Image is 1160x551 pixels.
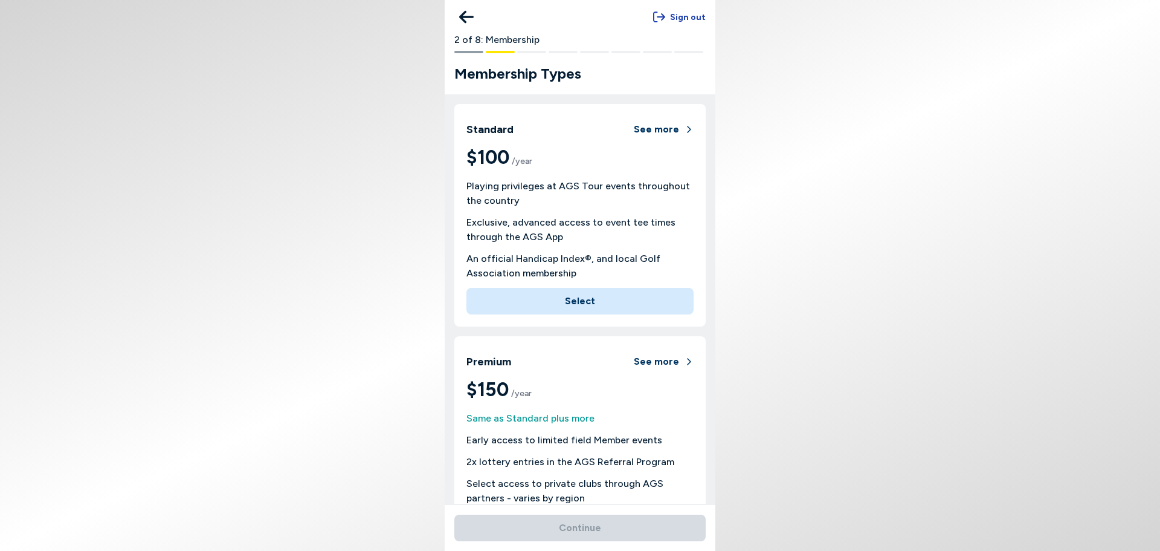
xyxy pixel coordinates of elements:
[466,477,694,506] li: Select access to private clubs through AGS partners - varies by region
[466,288,694,315] button: Select
[466,433,694,448] li: Early access to limited field Member events
[466,411,694,426] span: Same as Standard plus more
[511,388,532,399] span: /year
[466,375,694,404] b: $150
[445,34,715,46] div: 2 of 8: Membership
[466,122,514,138] h2: Standard
[634,116,694,143] button: See more
[454,515,706,541] button: Continue
[512,156,532,166] span: /year
[466,215,694,244] li: Exclusive, advanced access to event tee times through the AGS App
[466,455,694,469] li: 2x lottery entries in the AGS Referral Program
[454,63,715,85] h1: Membership Types
[466,143,694,172] b: $100
[466,354,511,370] h2: Premium
[653,6,706,28] button: Sign out
[466,179,694,208] li: Playing privileges at AGS Tour events throughout the country
[466,252,694,281] li: An official Handicap Index®, and local Golf Association membership
[634,348,694,375] button: See more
